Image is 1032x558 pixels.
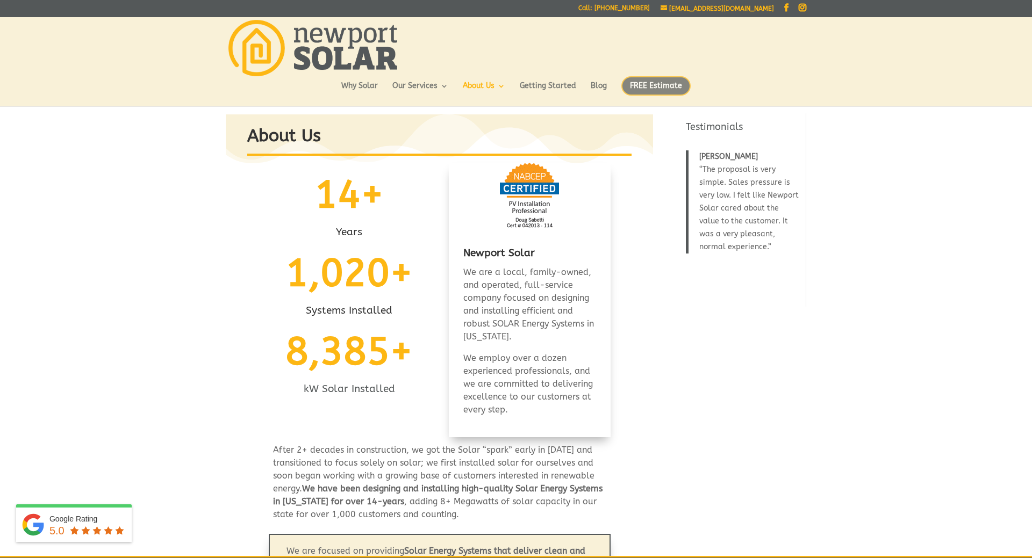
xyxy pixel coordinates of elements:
a: Getting Started [520,82,576,100]
span: 8,385+ [285,329,413,374]
h3: Years [269,225,431,245]
span: FREE Estimate [621,76,691,96]
strong: About Us [247,126,321,146]
a: Blog [591,82,607,100]
a: Call: [PHONE_NUMBER] [578,5,650,16]
span: 14+ [314,172,384,218]
span: After 2+ decades in construction, we got the Solar “spark” early in [DATE] and transitioned to fo... [273,445,594,494]
img: Newport Solar | Solar Energy Optimized. [228,20,397,76]
span: 1,020+ [285,250,413,296]
a: FREE Estimate [621,76,691,106]
span: 5.0 [49,525,64,537]
b: We have been designing and installing high-quality Solar Energy Systems in [US_STATE] for over 14... [273,483,603,506]
h3: Systems Installed [269,303,431,323]
span: Newport Solar [463,247,535,259]
span: We employ over a dozen experienced professionals, and we are committed to delivering excellence t... [463,353,593,415]
h4: Testimonials [686,120,799,139]
a: [EMAIL_ADDRESS][DOMAIN_NAME] [661,5,774,12]
span: , adding 8+ Megawatts of solar capacity in our state for over 1,000 customers and counting. [273,496,597,519]
blockquote: The proposal is very simple. Sales pressure is very low. I felt like Newport Solar cared about th... [686,150,799,253]
a: Our Services [392,82,448,100]
span: We are a local, family-owned, and operated, full-service company focused on designing and install... [463,267,594,342]
a: Why Solar [341,82,378,100]
div: Google Rating [49,513,126,524]
img: Newport Solar PV Certified Installation Professional [500,163,559,230]
a: About Us [463,82,505,100]
h3: kW Solar Installed [269,382,431,402]
span: [PERSON_NAME] [699,152,758,161]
